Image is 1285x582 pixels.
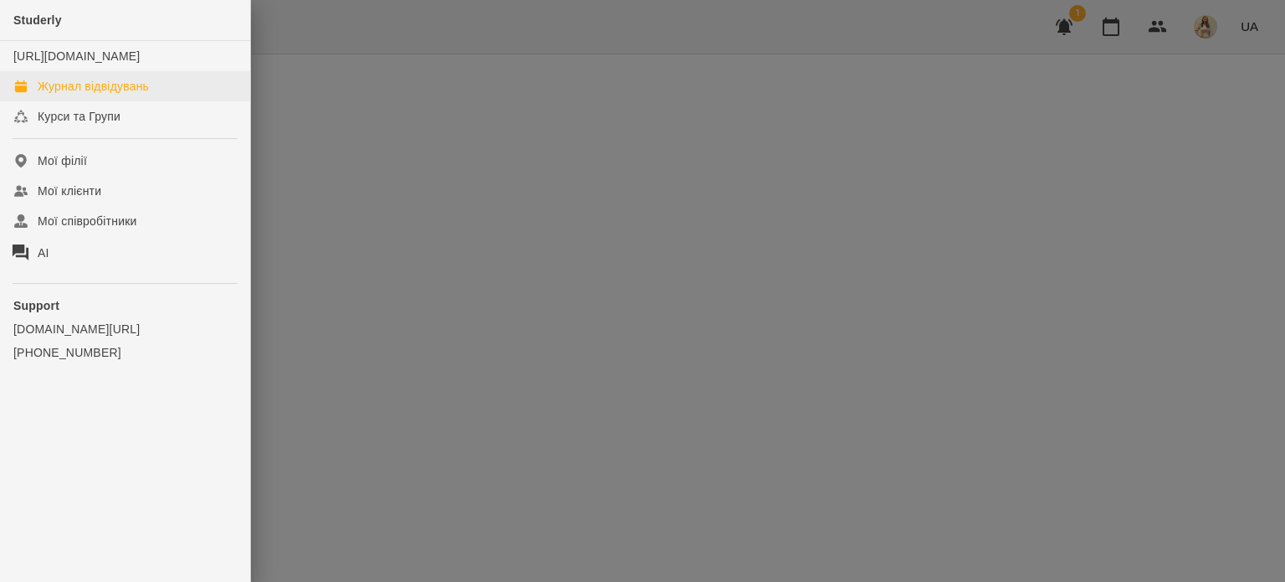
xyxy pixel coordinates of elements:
div: AI [38,245,49,261]
div: Журнал відвідувань [38,78,149,95]
a: [DOMAIN_NAME][URL] [13,321,237,337]
p: Support [13,297,237,314]
a: [PHONE_NUMBER] [13,344,237,361]
div: Мої співробітники [38,213,137,229]
div: Мої філії [38,152,87,169]
div: Курси та Групи [38,108,120,125]
span: Studerly [13,13,62,27]
a: [URL][DOMAIN_NAME] [13,49,140,63]
div: Мої клієнти [38,183,101,199]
